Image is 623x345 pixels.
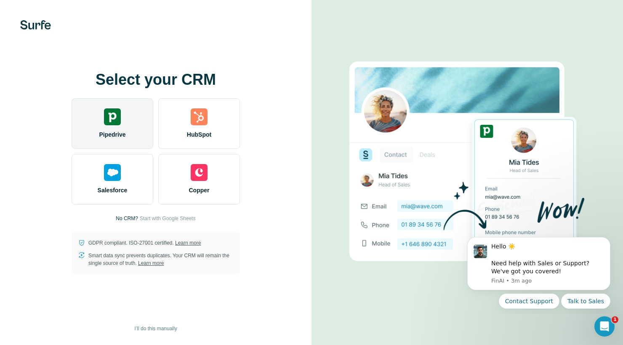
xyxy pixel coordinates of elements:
[138,260,164,266] a: Learn more
[88,239,201,247] p: GDPR compliant. ISO-27001 certified.
[88,252,233,267] p: Smart data sync prevents duplicates. Your CRM will remain the single source of truth.
[72,71,240,88] h1: Select your CRM
[175,240,201,246] a: Learn more
[349,47,585,298] img: PIPEDRIVE image
[189,186,210,194] span: Copper
[187,130,211,139] span: HubSpot
[191,108,208,125] img: hubspot's logo
[455,229,623,314] iframe: Intercom notifications message
[104,164,121,181] img: salesforce's logo
[134,325,177,332] span: I’ll do this manually
[104,108,121,125] img: pipedrive's logo
[116,215,138,222] p: No CRM?
[99,130,125,139] span: Pipedrive
[191,164,208,181] img: copper's logo
[98,186,128,194] span: Salesforce
[594,316,615,337] iframe: Intercom live chat
[612,316,618,323] span: 1
[128,322,183,335] button: I’ll do this manually
[20,20,51,30] img: Surfe's logo
[140,215,196,222] button: Start with Google Sheets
